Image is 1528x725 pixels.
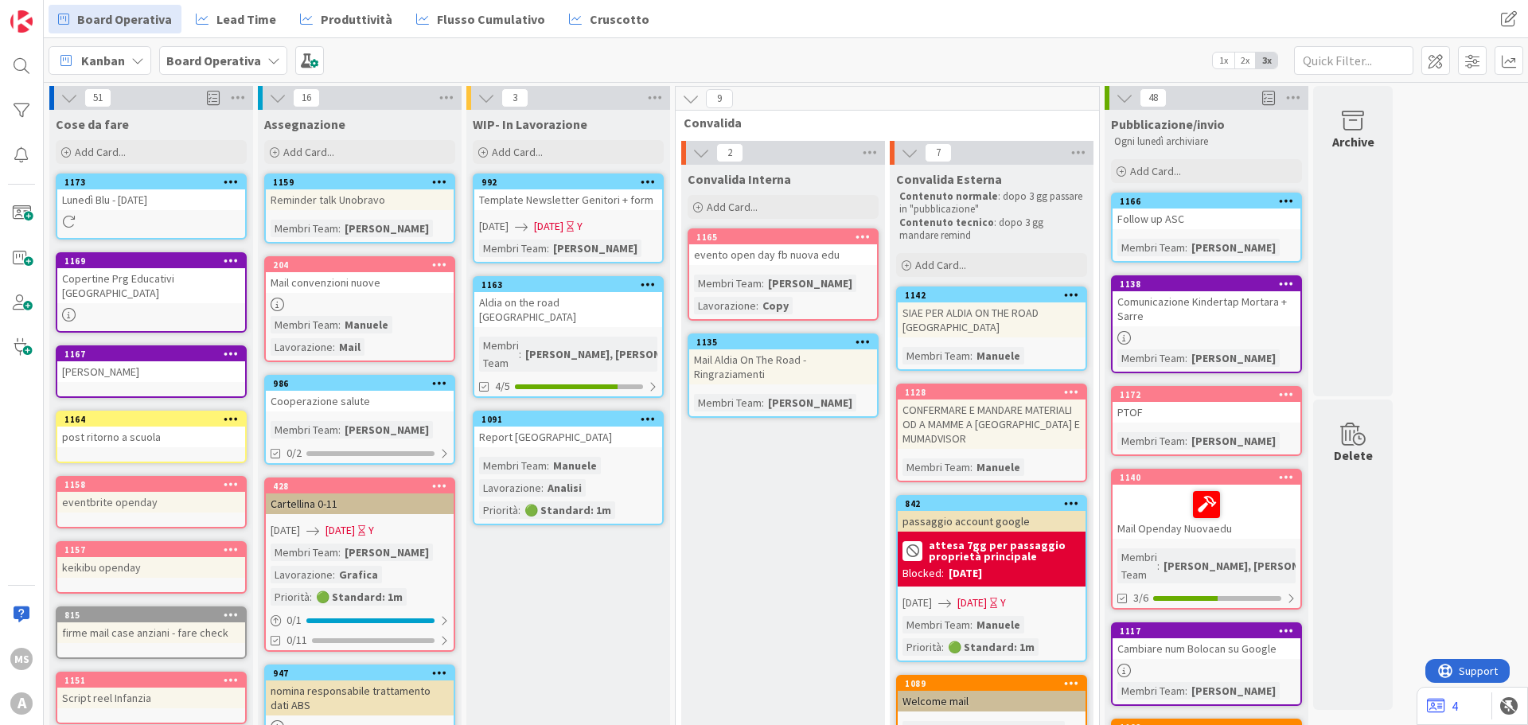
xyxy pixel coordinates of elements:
[407,5,555,33] a: Flusso Cumulativo
[57,477,245,513] div: 1158eventbrite openday
[970,616,973,633] span: :
[271,338,333,356] div: Lavorazione
[694,297,756,314] div: Lavorazione
[271,544,338,561] div: Membri Team
[1120,472,1300,483] div: 1140
[1133,590,1148,606] span: 3/6
[273,378,454,389] div: 986
[266,258,454,272] div: 204
[10,692,33,715] div: A
[266,376,454,391] div: 986
[57,347,245,382] div: 1167[PERSON_NAME]
[707,200,758,214] span: Add Card...
[495,378,510,395] span: 4/5
[898,302,1086,337] div: SIAE PER ALDIA ON THE ROAD [GEOGRAPHIC_DATA]
[266,272,454,293] div: Mail convenzioni nuove
[216,10,276,29] span: Lead Time
[64,177,245,188] div: 1173
[1117,432,1185,450] div: Membri Team
[1160,557,1342,575] div: [PERSON_NAME], [PERSON_NAME]
[338,316,341,333] span: :
[1111,386,1302,456] a: 1172PTOFMembri Team:[PERSON_NAME]
[696,232,877,243] div: 1165
[898,497,1086,532] div: 842passaggio account google
[1113,638,1300,659] div: Cambiare num Bolocan su Google
[949,565,982,582] div: [DATE]
[899,216,994,229] strong: Contenuto tecnico
[1113,624,1300,638] div: 1117
[758,297,793,314] div: Copy
[84,88,111,107] span: 51
[479,501,518,519] div: Priorità
[266,666,454,680] div: 947
[1427,696,1458,715] a: 4
[905,387,1086,398] div: 1128
[925,143,952,162] span: 7
[521,345,704,363] div: [PERSON_NAME], [PERSON_NAME]
[898,288,1086,302] div: 1142
[518,501,520,519] span: :
[273,177,454,188] div: 1159
[957,594,987,611] span: [DATE]
[1113,291,1300,326] div: Comunicazione Kindertap Mortara + Sarre
[474,189,662,210] div: Template Newsletter Genitori + form
[57,492,245,513] div: eventbrite openday
[474,278,662,292] div: 1163
[1111,275,1302,373] a: 1138Comunicazione Kindertap Mortara + SarreMembri Team:[PERSON_NAME]
[56,411,247,463] a: 1164post ritorno a scuola
[688,228,879,321] a: 1165evento open day fb nuova eduMembri Team:[PERSON_NAME]Lavorazione:Copy
[941,638,944,656] span: :
[1113,624,1300,659] div: 1117Cambiare num Bolocan su Google
[341,316,392,333] div: Manuele
[57,557,245,578] div: keikibu openday
[898,400,1086,449] div: CONFERMARE E MANDARE MATERIALI OD A MAMME A [GEOGRAPHIC_DATA] E MUMADVISOR
[764,394,856,411] div: [PERSON_NAME]
[559,5,659,33] a: Cruscotto
[338,421,341,439] span: :
[519,345,521,363] span: :
[1113,277,1300,291] div: 1138
[1117,349,1185,367] div: Membri Team
[266,189,454,210] div: Reminder talk Unobravo
[970,458,973,476] span: :
[437,10,545,29] span: Flusso Cumulativo
[264,375,455,465] a: 986Cooperazione saluteMembri Team:[PERSON_NAME]0/2
[1157,557,1160,575] span: :
[1120,626,1300,637] div: 1117
[57,688,245,708] div: Script reel Infanzia
[898,676,1086,691] div: 1089
[10,10,33,33] img: Visit kanbanzone.com
[549,457,601,474] div: Manuele
[64,349,245,360] div: 1167
[64,414,245,425] div: 1164
[1185,682,1187,700] span: :
[264,477,455,652] a: 428Cartellina 0-11[DATE][DATE]YMembri Team:[PERSON_NAME]Lavorazione:GraficaPriorità:🟢 Standard: 1...
[266,175,454,210] div: 1159Reminder talk Unobravo
[1140,88,1167,107] span: 48
[898,497,1086,511] div: 842
[898,288,1086,337] div: 1142SIAE PER ALDIA ON THE ROAD [GEOGRAPHIC_DATA]
[1187,239,1280,256] div: [PERSON_NAME]
[57,175,245,189] div: 1173
[186,5,286,33] a: Lead Time
[57,543,245,578] div: 1157keikibu openday
[481,414,662,425] div: 1091
[590,10,649,29] span: Cruscotto
[1113,277,1300,326] div: 1138Comunicazione Kindertap Mortara + Sarre
[283,145,334,159] span: Add Card...
[902,638,941,656] div: Priorità
[473,411,664,525] a: 1091Report [GEOGRAPHIC_DATA]Membri Team:ManueleLavorazione:AnalisiPriorità:🟢 Standard: 1m
[264,116,345,132] span: Assegnazione
[1120,279,1300,290] div: 1138
[56,252,247,333] a: 1169Copertine Prg Educativi [GEOGRAPHIC_DATA]
[474,292,662,327] div: Aldia on the road [GEOGRAPHIC_DATA]
[902,458,970,476] div: Membri Team
[898,385,1086,449] div: 1128CONFERMARE E MANDARE MATERIALI OD A MAMME A [GEOGRAPHIC_DATA] E MUMADVISOR
[1113,388,1300,402] div: 1172
[898,691,1086,711] div: Welcome mail
[944,638,1039,656] div: 🟢 Standard: 1m
[1187,349,1280,367] div: [PERSON_NAME]
[1117,548,1157,583] div: Membri Team
[335,338,364,356] div: Mail
[1113,470,1300,485] div: 1140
